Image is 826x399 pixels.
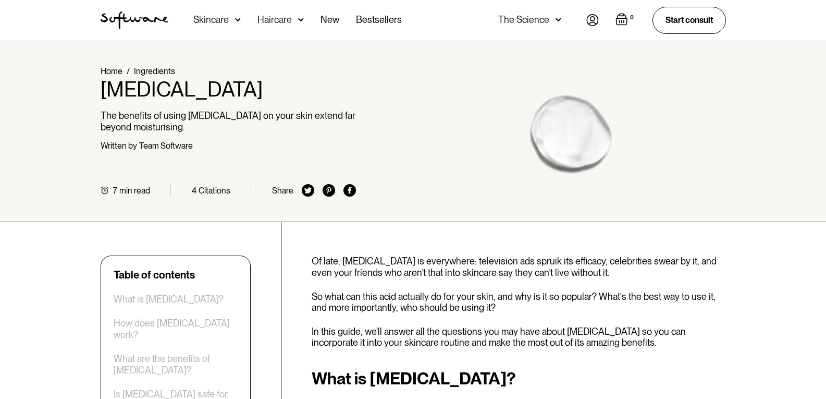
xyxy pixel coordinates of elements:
[127,66,130,76] div: /
[114,294,224,305] a: What is [MEDICAL_DATA]?
[101,66,122,76] a: Home
[114,269,195,281] div: Table of contents
[312,291,726,313] p: So what can this acid actually do for your skin, and why is it so popular? What's the best way to...
[119,186,150,196] div: min read
[652,7,726,33] a: Start consult
[272,186,293,196] div: Share
[556,15,561,25] img: arrow down
[101,141,137,151] div: Written by
[101,11,168,29] img: Software Logo
[101,77,356,102] h1: [MEDICAL_DATA]
[498,15,549,25] div: The Science
[312,326,726,348] p: In this guide, we'll answer all the questions you may have about [MEDICAL_DATA] so you can incorp...
[139,141,193,151] div: Team Software
[199,186,230,196] div: Citations
[257,15,292,25] div: Haircare
[312,256,726,278] p: Of late, [MEDICAL_DATA] is everywhere: television ads spruik its efficacy, celebrities swear by i...
[615,13,636,28] a: Open cart
[312,369,726,388] h2: What is [MEDICAL_DATA]?
[193,15,229,25] div: Skincare
[235,15,241,25] img: arrow down
[302,184,314,197] img: twitter icon
[343,184,356,197] img: facebook icon
[113,186,117,196] div: 7
[192,186,196,196] div: 4
[134,66,175,76] a: Ingredients
[628,13,636,22] div: 0
[114,353,238,376] a: What are the benefits of [MEDICAL_DATA]?
[298,15,304,25] img: arrow down
[101,110,356,132] p: The benefits of using [MEDICAL_DATA] on your skin extend far beyond moisturising.
[323,184,335,197] img: pinterest icon
[114,318,238,340] a: How does [MEDICAL_DATA] work?
[101,11,168,29] a: home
